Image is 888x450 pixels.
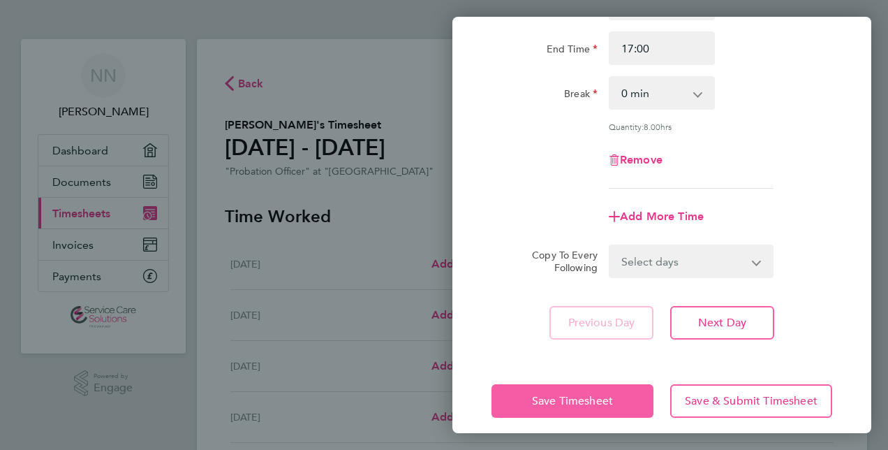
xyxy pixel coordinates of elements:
button: Next Day [670,306,774,340]
span: 8.00 [644,121,660,132]
input: E.g. 18:00 [609,31,715,65]
label: Break [564,87,598,104]
label: Copy To Every Following [521,249,598,274]
button: Save Timesheet [491,384,653,418]
div: Quantity: hrs [609,121,774,132]
button: Save & Submit Timesheet [670,384,832,418]
span: Save Timesheet [532,394,613,408]
button: Remove [609,154,663,166]
span: Add More Time [620,210,704,223]
button: Add More Time [609,211,704,222]
span: Next Day [698,316,746,330]
span: Remove [620,153,663,166]
span: Save & Submit Timesheet [685,394,817,408]
label: End Time [547,43,598,59]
